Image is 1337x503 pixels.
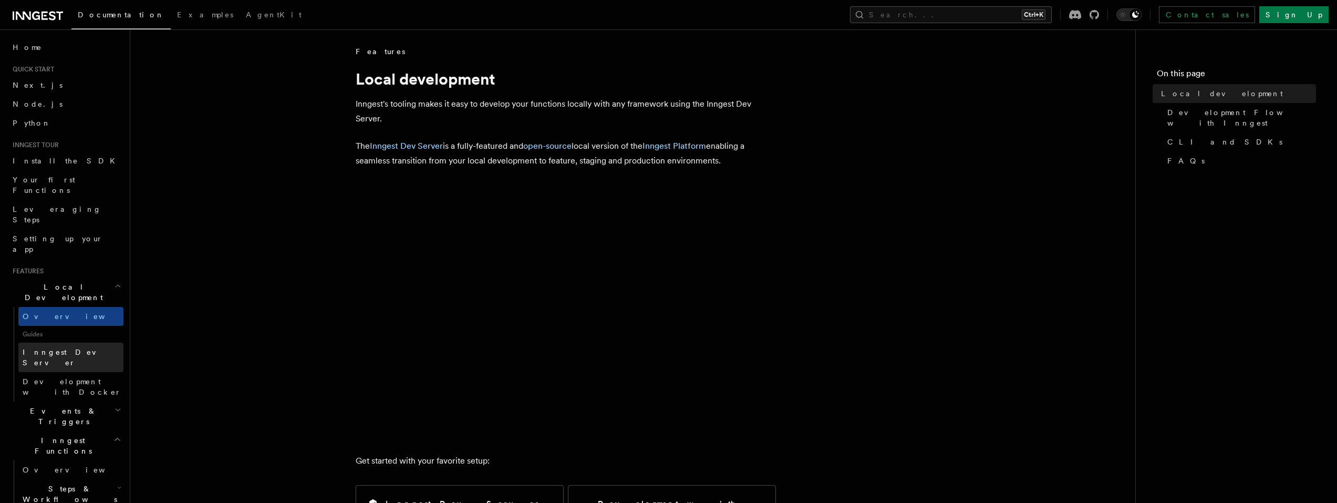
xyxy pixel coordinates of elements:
a: Node.js [8,95,123,114]
span: Events & Triggers [8,406,115,427]
div: Local Development [8,307,123,402]
kbd: Ctrl+K [1022,9,1045,20]
img: The Inngest Dev Server on the Functions page [356,185,776,437]
a: Local development [1157,84,1316,103]
span: Local development [1161,88,1283,99]
span: Development Flow with Inngest [1167,107,1316,128]
a: Install the SDK [8,151,123,170]
p: Inngest's tooling makes it easy to develop your functions locally with any framework using the In... [356,97,776,126]
button: Search...Ctrl+K [850,6,1052,23]
a: FAQs [1163,151,1316,170]
span: Overview [23,312,131,321]
span: Examples [177,11,233,19]
button: Local Development [8,278,123,307]
a: Sign Up [1259,6,1329,23]
p: Get started with your favorite setup: [356,454,776,468]
span: Development with Docker [23,377,121,396]
span: Node.js [13,100,63,108]
span: Leveraging Steps [13,205,101,224]
span: Guides [18,326,123,343]
a: Overview [18,307,123,326]
span: Install the SDK [13,157,121,165]
span: Python [13,119,51,127]
a: Your first Functions [8,170,123,200]
a: Next.js [8,76,123,95]
a: AgentKit [240,3,308,28]
a: Leveraging Steps [8,200,123,229]
a: open-source [523,141,572,151]
a: Inngest Dev Server [18,343,123,372]
span: Inngest Dev Server [23,348,112,367]
a: Examples [171,3,240,28]
button: Events & Triggers [8,402,123,431]
span: Your first Functions [13,176,75,194]
span: Features [356,46,405,57]
span: Home [13,42,42,53]
span: FAQs [1167,156,1205,166]
span: CLI and SDKs [1167,137,1282,147]
p: The is a fully-featured and local version of the enabling a seamless transition from your local d... [356,139,776,168]
a: CLI and SDKs [1163,132,1316,151]
a: Setting up your app [8,229,123,259]
span: Quick start [8,65,54,74]
a: Documentation [71,3,171,29]
span: AgentKit [246,11,302,19]
button: Toggle dark mode [1116,8,1142,21]
span: Inngest tour [8,141,59,149]
a: Inngest Dev Server [370,141,443,151]
h1: Local development [356,69,776,88]
span: Setting up your app [13,234,103,253]
a: Development with Docker [18,372,123,402]
a: Python [8,114,123,132]
span: Next.js [13,81,63,89]
a: Overview [18,460,123,479]
h4: On this page [1157,67,1316,84]
a: Inngest Platform [642,141,706,151]
a: Development Flow with Inngest [1163,103,1316,132]
span: Inngest Functions [8,435,113,456]
button: Inngest Functions [8,431,123,460]
span: Documentation [78,11,164,19]
span: Features [8,267,44,275]
span: Local Development [8,282,115,303]
span: Overview [23,466,131,474]
a: Contact sales [1159,6,1255,23]
a: Home [8,38,123,57]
